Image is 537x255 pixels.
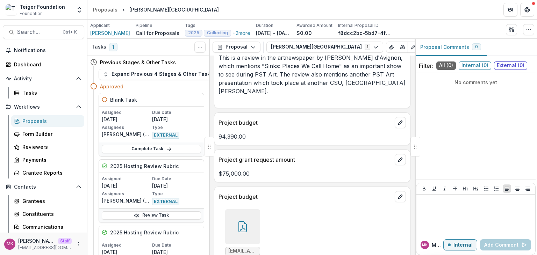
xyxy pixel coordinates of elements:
[3,73,84,84] button: Open Activity
[14,184,73,190] span: Contacts
[14,76,73,82] span: Activity
[102,116,151,123] p: [DATE]
[14,104,73,110] span: Workflows
[90,5,222,15] nav: breadcrumb
[459,61,491,70] span: Internal ( 0 )
[3,25,84,39] button: Search...
[395,154,406,165] button: edit
[152,109,201,116] p: Due Date
[11,141,84,153] a: Reviewers
[102,145,201,153] a: Complete Task
[3,59,84,70] a: Dashboard
[453,242,473,248] p: Internal
[395,191,406,202] button: edit
[11,154,84,166] a: Payments
[129,6,219,13] div: [PERSON_NAME][GEOGRAPHIC_DATA]
[11,195,84,207] a: Grantees
[22,130,79,138] div: Form Builder
[219,192,392,201] p: Project budget
[386,42,397,53] button: View Attached Files
[20,10,43,17] span: Foundation
[219,169,406,178] p: $75,000.00
[74,3,84,17] button: Open entity switcher
[503,184,511,193] button: Align Left
[90,29,130,37] a: [PERSON_NAME]
[296,22,332,29] p: Awarded Amount
[11,221,84,233] a: Communications
[188,30,199,35] span: 2025
[102,191,151,197] p: Assignees
[22,117,79,125] div: Proposals
[74,240,83,248] button: More
[523,184,532,193] button: Align Right
[430,184,438,193] button: Underline
[100,83,123,90] h4: Approved
[461,184,470,193] button: Heading 1
[266,42,383,53] button: [PERSON_NAME][GEOGRAPHIC_DATA]1
[338,29,391,37] p: f8dcc2bc-5bd7-4f70-b2ec-59a99c859506
[58,238,72,244] p: Staff
[395,117,406,128] button: edit
[136,22,152,29] p: Pipeline
[432,241,443,249] p: Mahesh K
[22,210,79,218] div: Constituents
[99,69,217,80] button: Expand Previous 4 Stages & Other Tasks
[3,181,84,192] button: Open Contacts
[152,116,201,123] p: [DATE]
[494,61,527,70] span: External ( 0 )
[100,59,176,66] h4: Previous Stages & Other Tasks
[102,109,151,116] p: Assigned
[110,229,179,236] h5: 2025 Hosting Review Rubric
[11,87,84,99] a: Tasks
[219,155,392,164] p: Project grant request amount
[256,29,291,37] p: [DATE] - [DATE]
[92,44,106,50] h3: Tasks
[472,184,480,193] button: Heading 2
[451,184,459,193] button: Strike
[503,3,517,17] button: Partners
[11,128,84,140] a: Form Builder
[436,61,456,70] span: All ( 0 )
[219,132,406,141] p: 94,390.00
[102,124,151,131] p: Assignees
[228,248,257,254] span: [EMAIL_ADDRESS][DOMAIN_NAME]_milliewilson-projectbudget.pdf
[22,197,79,205] div: Grantees
[102,242,151,248] p: Assigned
[18,245,72,251] p: [EMAIL_ADDRESS][DOMAIN_NAME]
[492,184,501,193] button: Ordered List
[3,45,84,56] button: Notifications
[102,197,151,204] p: [PERSON_NAME] ([PERSON_NAME][EMAIL_ADDRESS][DOMAIN_NAME])
[441,184,449,193] button: Italicize
[102,131,151,138] p: [PERSON_NAME] ([EMAIL_ADDRESS][DOMAIN_NAME])
[152,198,179,205] span: EXTERNAL
[443,239,477,250] button: Internal
[152,132,179,139] span: EXTERNAL
[90,22,110,29] p: Applicant
[109,43,117,51] span: 1
[17,29,58,35] span: Search...
[20,3,65,10] div: Teiger Foundation
[11,167,84,178] a: Grantee Reports
[408,42,419,53] button: Edit as form
[90,5,120,15] a: Proposals
[207,30,228,35] span: Collecting
[296,29,312,37] p: $0.00
[213,42,260,53] button: Proposal
[61,28,78,36] div: Ctrl + K
[22,89,79,96] div: Tasks
[14,61,79,68] div: Dashboard
[22,169,79,176] div: Grantee Reports
[420,184,428,193] button: Bold
[482,184,491,193] button: Bullet List
[338,22,379,29] p: Internal Proposal ID
[7,242,13,246] div: Mahesh Kumar
[102,211,201,220] a: Review Task
[513,184,522,193] button: Align Center
[152,191,201,197] p: Type
[102,176,151,182] p: Assigned
[22,143,79,151] div: Reviewers
[152,182,201,189] p: [DATE]
[136,29,179,37] p: Call for Proposals
[18,237,55,245] p: [PERSON_NAME]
